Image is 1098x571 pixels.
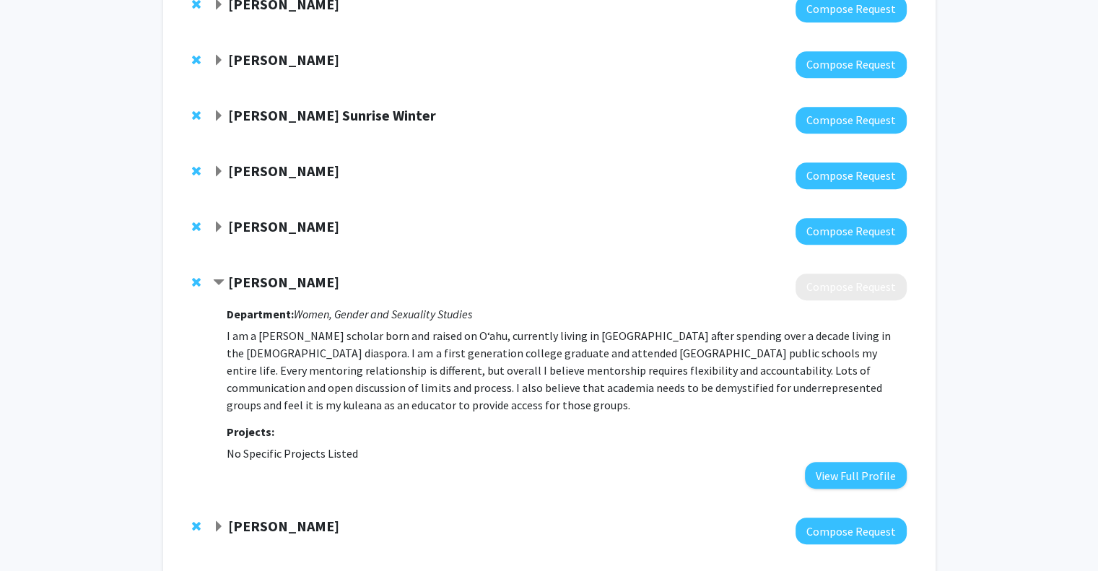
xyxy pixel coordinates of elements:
span: Remove Petrice Flowers from bookmarks [192,54,201,66]
p: I am a [PERSON_NAME] scholar born and raised on Oʻahu, currently living in [GEOGRAPHIC_DATA] afte... [227,327,906,414]
strong: [PERSON_NAME] [228,517,339,535]
span: Remove Jenifer Sunrise Winter from bookmarks [192,110,201,121]
button: Compose Request to Kyle Kajihiro [796,162,907,189]
span: Expand Kyle Kajihiro Bookmark [213,166,225,178]
iframe: Chat [11,506,61,560]
span: Expand Ethan Caldwell Bookmark [213,521,225,533]
button: View Full Profile [805,462,907,489]
strong: Department: [227,307,294,321]
strong: [PERSON_NAME] [228,217,339,235]
button: Compose Request to Petrice Flowers [796,51,907,78]
span: Remove Jessica Gasiorek from bookmarks [192,221,201,232]
strong: [PERSON_NAME] [228,162,339,180]
strong: [PERSON_NAME] Sunrise Winter [228,106,436,124]
i: Women, Gender and Sexuality Studies [294,307,471,321]
span: No Specific Projects Listed [227,446,358,461]
strong: [PERSON_NAME] [228,273,339,291]
button: Compose Request to Lani Teves [796,274,907,300]
strong: [PERSON_NAME] [228,51,339,69]
span: Remove Ethan Caldwell from bookmarks [192,520,201,532]
button: Compose Request to Jessica Gasiorek [796,218,907,245]
span: Contract Lani Teves Bookmark [213,277,225,289]
span: Expand Petrice Flowers Bookmark [213,55,225,66]
button: Compose Request to Ethan Caldwell [796,518,907,544]
button: Compose Request to Jenifer Sunrise Winter [796,107,907,134]
strong: Projects: [227,424,274,439]
span: Expand Jessica Gasiorek Bookmark [213,222,225,233]
span: Remove Kyle Kajihiro from bookmarks [192,165,201,177]
span: Remove Lani Teves from bookmarks [192,276,201,288]
span: Expand Jenifer Sunrise Winter Bookmark [213,110,225,122]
